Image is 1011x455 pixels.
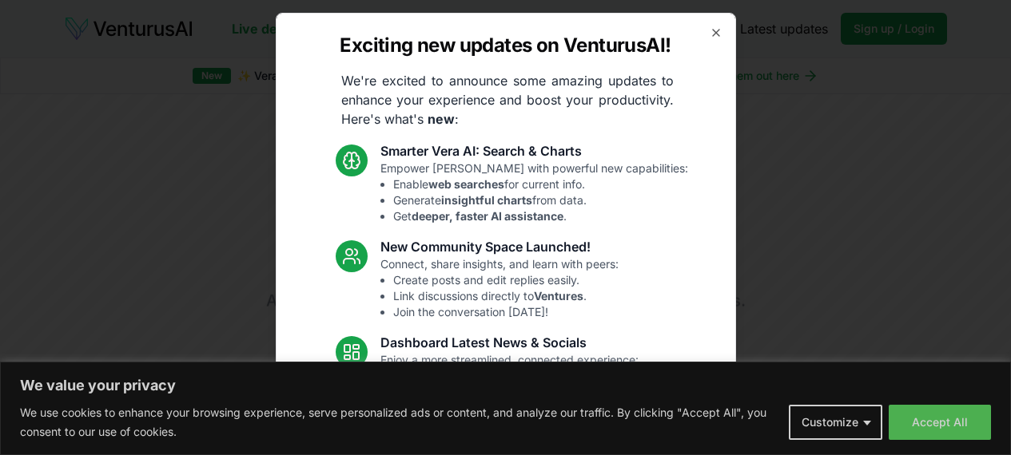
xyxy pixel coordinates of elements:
[413,401,543,414] strong: trending relevant social
[393,176,688,192] li: Enable for current info.
[432,385,543,398] strong: latest industry news
[380,160,688,224] p: Empower [PERSON_NAME] with powerful new capabilities:
[393,208,688,224] li: Get .
[328,71,687,129] p: We're excited to announce some amazing updates to enhance your experience and boost your producti...
[393,400,639,416] li: See topics.
[380,352,639,416] p: Enjoy a more streamlined, connected experience:
[380,429,627,448] h3: Fixes and UI Polish
[380,237,619,256] h3: New Community Space Launched!
[380,256,619,320] p: Connect, share insights, and learn with peers:
[393,288,619,304] li: Link discussions directly to .
[393,304,619,320] li: Join the conversation [DATE]!
[412,209,563,223] strong: deeper, faster AI assistance
[380,333,639,352] h3: Dashboard Latest News & Socials
[509,369,584,382] strong: introductions
[340,33,671,58] h2: Exciting new updates on VenturusAI!
[380,141,688,160] h3: Smarter Vera AI: Search & Charts
[428,177,504,191] strong: web searches
[393,272,619,288] li: Create posts and edit replies easily.
[393,192,688,208] li: Generate from data.
[393,384,639,400] li: Access articles.
[428,111,455,127] strong: new
[534,289,583,303] strong: Ventures
[393,368,639,384] li: Standardized analysis .
[441,193,532,207] strong: insightful charts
